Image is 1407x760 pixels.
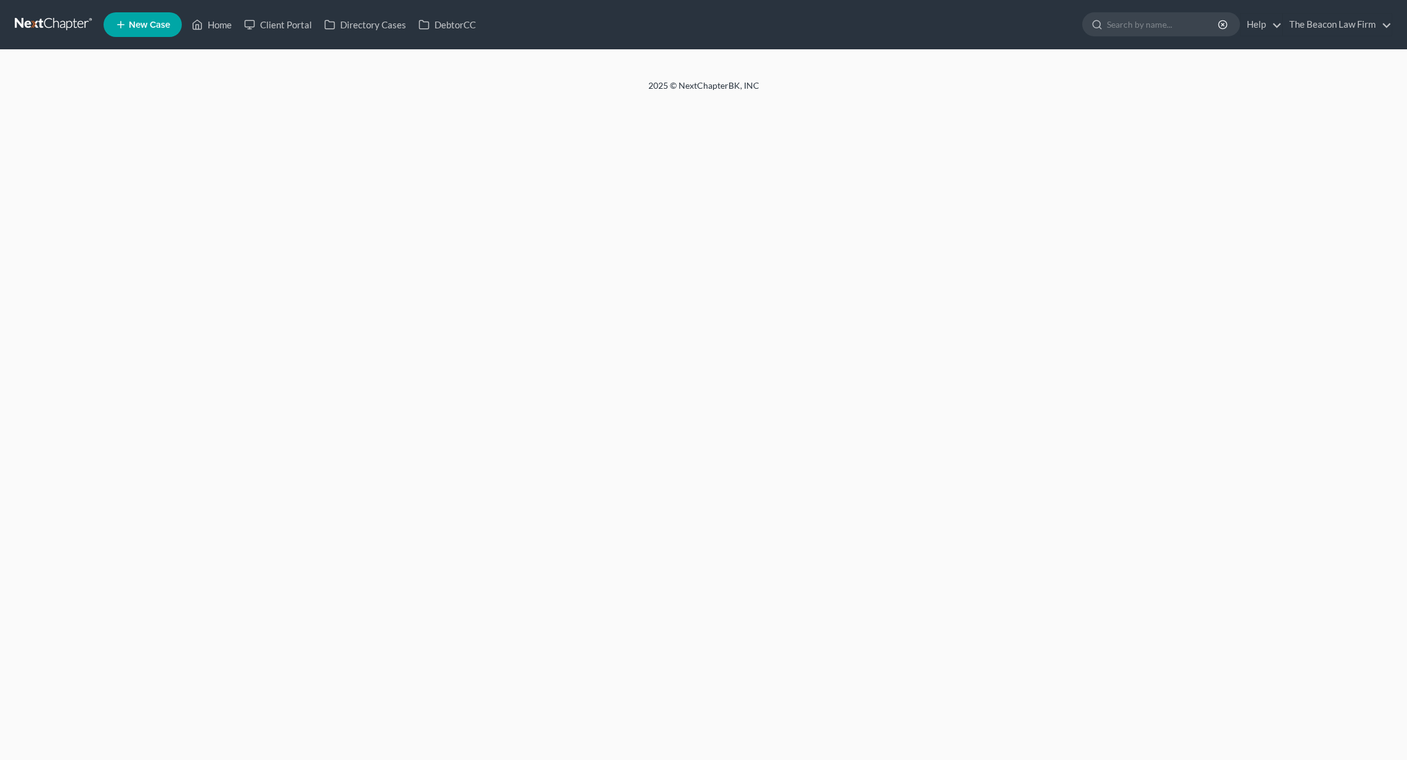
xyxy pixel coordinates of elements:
div: 2025 © NextChapterBK, INC [353,80,1055,102]
a: DebtorCC [412,14,482,36]
a: The Beacon Law Firm [1283,14,1392,36]
input: Search by name... [1107,13,1220,36]
a: Client Portal [238,14,318,36]
a: Directory Cases [318,14,412,36]
span: New Case [129,20,170,30]
a: Home [186,14,238,36]
a: Help [1241,14,1282,36]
